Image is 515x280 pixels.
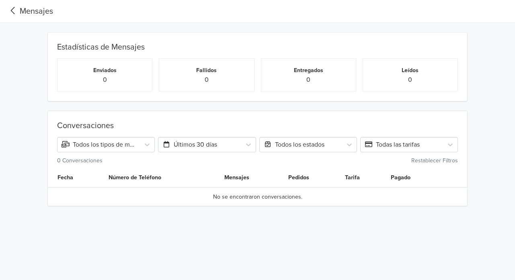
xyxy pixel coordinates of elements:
th: Fecha [48,168,104,187]
p: 0 [268,75,349,85]
small: Fallidos [196,67,217,74]
th: Mensajes [220,168,284,187]
p: 0 [166,75,247,85]
small: Enviados [93,67,117,74]
a: Mensajes [6,5,53,17]
th: Pedidos [283,168,340,187]
small: Leídos [402,67,419,74]
span: Todos los estados [264,141,324,149]
small: Restablecer Filtros [411,157,458,164]
div: Conversaciones [57,121,458,134]
th: Número de Teléfono [104,168,220,187]
span: Últimos 30 días [162,141,217,149]
span: Todas las tarifas [365,141,420,149]
small: Entregados [294,67,323,74]
p: 0 [369,75,451,85]
th: Pagado [386,168,440,187]
div: Estadísticas de Mensajes [54,33,461,55]
th: Tarifa [340,168,386,187]
span: No se encontraron conversaciones. [213,193,302,201]
p: 0 [64,75,146,85]
small: 0 Conversaciones [57,157,103,164]
span: Todos los tipos de mensajes [62,141,151,149]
